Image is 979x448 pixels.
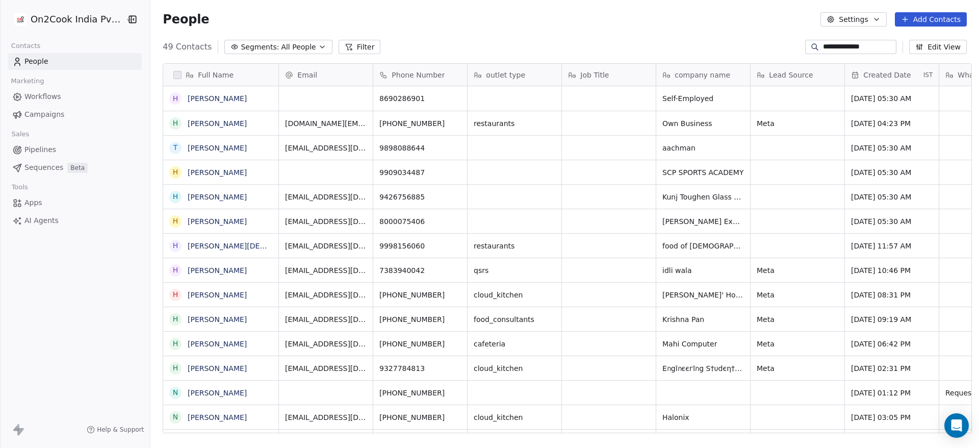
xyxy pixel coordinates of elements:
span: [EMAIL_ADDRESS][DOMAIN_NAME] [285,265,367,276]
span: [DATE] 10:46 PM [851,265,933,276]
span: Campaigns [24,109,64,120]
span: [DATE] 02:31 PM [851,363,933,374]
span: [DATE] 01:12 PM [851,388,933,398]
span: Segments: [241,42,279,53]
span: [EMAIL_ADDRESS][DOMAIN_NAME] [285,412,367,422]
span: [EMAIL_ADDRESS][DOMAIN_NAME] [285,143,367,153]
span: [PERSON_NAME]' Home Kitchen [662,290,744,300]
button: Settings [820,12,886,27]
span: [EMAIL_ADDRESS][DOMAIN_NAME] [285,192,367,202]
div: company name [656,64,750,86]
div: h [173,240,178,251]
a: People [8,53,142,70]
div: Email [279,64,373,86]
span: [DATE] 05:30 AM [851,93,933,104]
span: Halonix [662,412,744,422]
span: [DATE] 11:57 AM [851,241,933,251]
span: outlet type [486,70,525,80]
span: [DATE] 04:23 PM [851,118,933,129]
div: Full Name [163,64,278,86]
div: H [173,363,178,374]
span: [PHONE_NUMBER] [379,314,461,325]
a: [PERSON_NAME] [188,364,247,372]
span: [PHONE_NUMBER] [379,290,461,300]
span: [DATE] 03:05 PM [851,412,933,422]
span: Meta [757,339,838,349]
a: Apps [8,194,142,211]
span: Own Business [662,118,744,129]
span: All People [281,42,316,53]
span: Beta [67,163,88,173]
a: [PERSON_NAME][DEMOGRAPHIC_DATA] [188,242,328,250]
span: 9898088644 [379,143,461,153]
span: [EMAIL_ADDRESS][DOMAIN_NAME] [285,363,367,374]
span: [DOMAIN_NAME][EMAIL_ADDRESS][DOMAIN_NAME] [285,118,367,129]
div: h [173,93,178,104]
span: Mahi Computer [662,339,744,349]
div: H [173,338,178,349]
span: 8690286901 [379,93,461,104]
span: cloud_kitchen [474,290,555,300]
a: Campaigns [8,106,142,123]
span: [DATE] 05:30 AM [851,192,933,202]
span: Workflows [24,91,61,102]
span: Apps [24,197,42,208]
span: [EMAIL_ADDRESS][DOMAIN_NAME] [285,290,367,300]
span: Phone Number [392,70,445,80]
span: [EMAIL_ADDRESS][DOMAIN_NAME] [285,216,367,227]
span: cloud_kitchen [474,412,555,422]
span: Self-Employed [662,93,744,104]
span: food of [DEMOGRAPHIC_DATA] [662,241,744,251]
span: [EMAIL_ADDRESS][DOMAIN_NAME] [285,241,367,251]
span: Eกgīกєєгīกg S†υdєη† [DEMOGRAPHIC_DATA] [662,363,744,374]
span: Kunj Toughen Glass Pvt. Ltd. [662,192,744,202]
span: [PHONE_NUMBER] [379,118,461,129]
span: idli wala [662,265,744,276]
span: IST [923,71,933,79]
a: [PERSON_NAME] [188,340,247,348]
span: Full Name [198,70,234,80]
div: Phone Number [373,64,467,86]
a: [PERSON_NAME] [188,119,247,128]
span: cloud_kitchen [474,363,555,374]
span: Meta [757,314,838,325]
span: Krishna Pan [662,314,744,325]
div: Lead Source [751,64,844,86]
span: 7383940042 [379,265,461,276]
span: [PERSON_NAME] Exports Pvt. Ltd. [662,216,744,227]
div: H [173,314,178,325]
span: aachman [662,143,744,153]
span: restaurants [474,241,555,251]
span: Email [297,70,317,80]
a: [PERSON_NAME] [188,266,247,275]
span: qsrs [474,265,555,276]
span: food_consultants [474,314,555,325]
div: H [173,216,178,227]
span: [DATE] 09:19 AM [851,314,933,325]
button: On2Cook India Pvt. Ltd. [12,11,119,28]
span: People [24,56,48,67]
span: company name [675,70,730,80]
span: People [163,12,209,27]
a: SequencesBeta [8,159,142,176]
span: Lead Source [769,70,813,80]
a: Workflows [8,88,142,105]
div: H [173,289,178,300]
a: [PERSON_NAME] [188,217,247,226]
span: [PHONE_NUMBER] [379,388,461,398]
span: [EMAIL_ADDRESS][DOMAIN_NAME] [285,314,367,325]
a: Pipelines [8,141,142,158]
span: Meta [757,118,838,129]
span: Meta [757,363,838,374]
span: Pipelines [24,144,56,155]
span: [DATE] 08:31 PM [851,290,933,300]
span: 9426756885 [379,192,461,202]
span: [DATE] 06:42 PM [851,339,933,349]
span: 8000075406 [379,216,461,227]
div: Open Intercom Messenger [944,413,969,438]
span: Meta [757,265,838,276]
span: On2Cook India Pvt. Ltd. [31,13,123,26]
div: N [173,387,178,398]
span: [EMAIL_ADDRESS][DOMAIN_NAME] [285,339,367,349]
div: Job Title [562,64,656,86]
